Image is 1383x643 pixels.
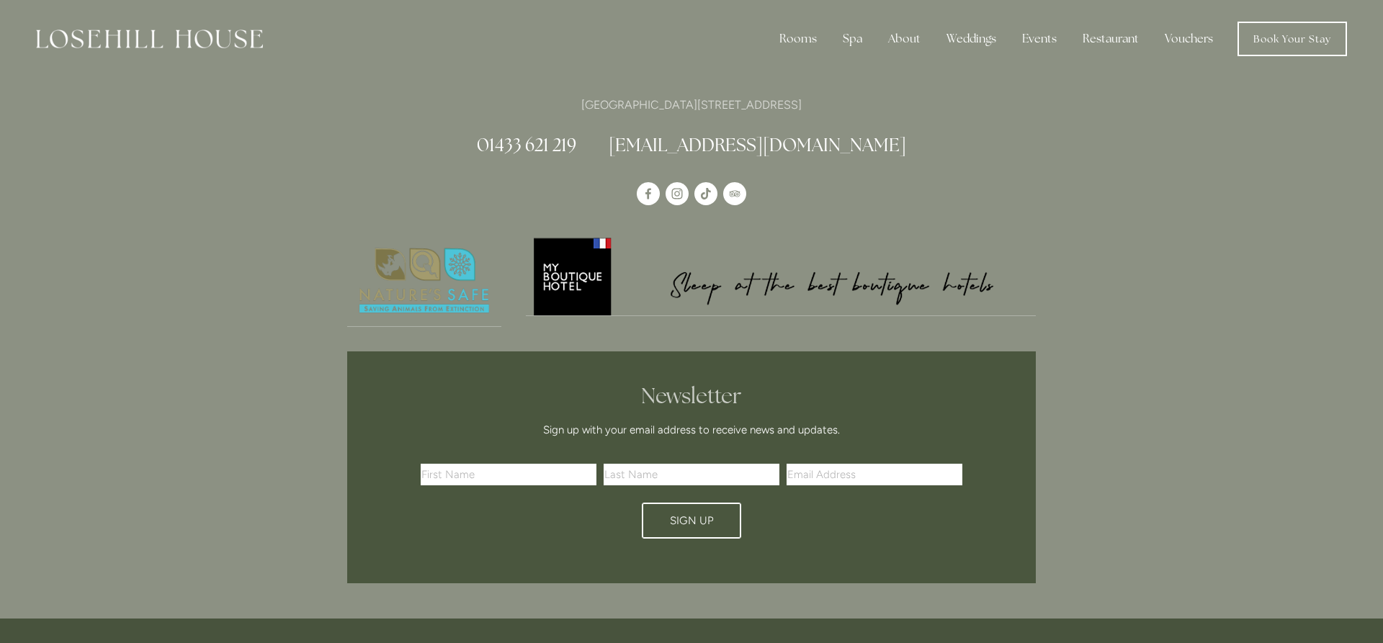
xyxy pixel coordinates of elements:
div: Rooms [768,24,828,53]
img: My Boutique Hotel - Logo [526,235,1037,315]
a: Vouchers [1153,24,1225,53]
h2: Newsletter [426,383,957,409]
img: Nature's Safe - Logo [347,235,501,326]
a: [EMAIL_ADDRESS][DOMAIN_NAME] [609,133,906,156]
input: Email Address [787,464,962,485]
a: Instagram [666,182,689,205]
a: Book Your Stay [1237,22,1347,56]
div: Events [1011,24,1068,53]
a: My Boutique Hotel - Logo [526,235,1037,316]
input: First Name [421,464,596,485]
a: 01433 621 219 [477,133,576,156]
div: Spa [831,24,874,53]
a: TripAdvisor [723,182,746,205]
p: Sign up with your email address to receive news and updates. [426,421,957,439]
img: Losehill House [36,30,263,48]
p: [GEOGRAPHIC_DATA][STREET_ADDRESS] [347,95,1036,114]
button: Sign Up [642,503,741,539]
div: Restaurant [1071,24,1150,53]
a: Nature's Safe - Logo [347,235,501,327]
a: TikTok [694,182,717,205]
span: Sign Up [670,514,714,527]
a: Losehill House Hotel & Spa [637,182,660,205]
input: Last Name [604,464,779,485]
div: About [877,24,932,53]
div: Weddings [935,24,1008,53]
